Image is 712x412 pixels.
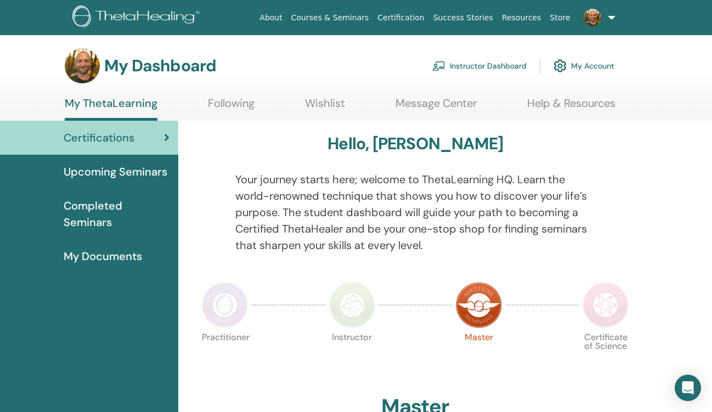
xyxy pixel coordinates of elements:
img: Certificate of Science [583,282,629,328]
a: Instructor Dashboard [432,54,527,78]
img: Instructor [329,282,375,328]
img: logo.png [72,5,204,30]
p: Certificate of Science [583,333,629,379]
span: Certifications [64,129,134,146]
img: default.jpg [584,9,601,26]
span: My Documents [64,248,142,264]
a: Following [208,97,255,118]
a: Store [546,8,575,28]
img: Practitioner [202,282,248,328]
img: cog.svg [553,57,567,75]
img: default.jpg [65,48,100,83]
p: Instructor [329,333,375,379]
a: Wishlist [305,97,345,118]
h3: Hello, [PERSON_NAME] [327,134,503,154]
img: Master [456,282,502,328]
a: About [255,8,286,28]
a: Courses & Seminars [287,8,374,28]
div: Open Intercom Messenger [675,375,701,401]
a: Success Stories [429,8,498,28]
a: Help & Resources [527,97,615,118]
p: Master [456,333,502,379]
h3: My Dashboard [104,56,216,76]
span: Completed Seminars [64,197,169,230]
a: My Account [553,54,614,78]
span: Upcoming Seminars [64,163,167,180]
a: My ThetaLearning [65,97,157,121]
p: Practitioner [202,333,248,379]
img: chalkboard-teacher.svg [432,61,445,71]
a: Message Center [395,97,477,118]
a: Resources [498,8,546,28]
a: Certification [373,8,428,28]
p: Your journey starts here; welcome to ThetaLearning HQ. Learn the world-renowned technique that sh... [235,171,595,253]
